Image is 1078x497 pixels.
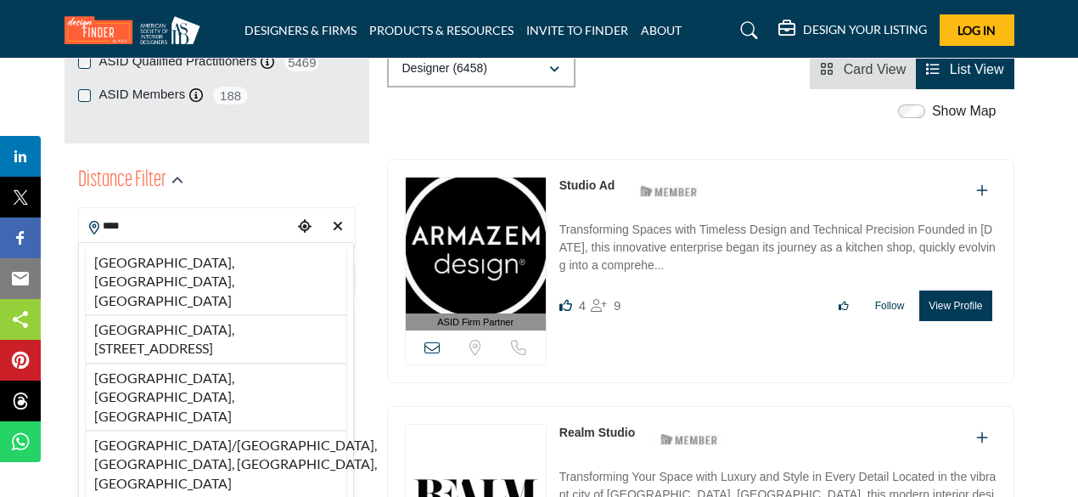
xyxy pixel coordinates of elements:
input: ASID Qualified Practitioners checkbox [78,56,91,69]
p: Designer (6458) [402,60,487,77]
a: ABOUT [641,23,682,37]
span: Card View [844,62,907,76]
h5: DESIGN YOUR LISTING [803,22,927,37]
button: View Profile [919,291,991,321]
li: Card View [810,50,916,89]
li: [GEOGRAPHIC_DATA], [GEOGRAPHIC_DATA], [GEOGRAPHIC_DATA] [85,364,347,431]
span: 4 [579,298,586,313]
input: Search Location [79,210,293,243]
span: 5469 [283,52,321,73]
span: ASID Firm Partner [437,315,514,330]
div: Clear search location [325,209,350,246]
a: Search [724,17,769,44]
a: Add To List [976,184,988,198]
img: ASID Members Badge Icon [631,181,707,202]
i: Likes [559,299,572,312]
a: Studio Ad [559,178,615,192]
span: 188 [211,85,250,106]
a: PRODUCTS & RESOURCES [369,23,514,37]
a: View Card [820,62,906,76]
label: Show Map [932,101,997,121]
button: Like listing [828,291,860,320]
p: Studio Ad [559,177,615,195]
span: List View [950,62,1004,76]
h2: Distance Filter [78,166,166,196]
p: Transforming Spaces with Timeless Design and Technical Precision Founded in [DATE], this innovati... [559,221,997,278]
li: List View [916,50,1013,89]
img: Site Logo [65,16,209,44]
label: ASID Members [99,85,186,104]
button: Log In [940,14,1014,46]
div: Choose your current location [292,209,317,246]
label: ASID Qualified Practitioners [99,52,257,71]
p: Realm Studio [559,424,635,442]
a: View List [926,62,1003,76]
a: Realm Studio [559,426,635,439]
a: Transforming Spaces with Timeless Design and Technical Precision Founded in [DATE], this innovati... [559,211,997,278]
a: ASID Firm Partner [406,178,546,331]
div: Followers [591,296,620,316]
button: Designer (6458) [387,50,575,88]
img: ASID Members Badge Icon [651,428,727,449]
a: Add To List [976,431,988,445]
a: DESIGNERS & FIRMS [244,23,357,37]
input: ASID Members checkbox [78,89,91,102]
span: Log In [957,23,996,37]
button: Follow [864,291,916,320]
img: Studio Ad [406,178,546,313]
a: INVITE TO FINDER [526,23,628,37]
div: DESIGN YOUR LISTING [778,20,927,41]
span: 9 [614,298,620,313]
li: [GEOGRAPHIC_DATA], [GEOGRAPHIC_DATA], [GEOGRAPHIC_DATA] [85,249,347,315]
li: [GEOGRAPHIC_DATA], [STREET_ADDRESS] [85,315,347,364]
